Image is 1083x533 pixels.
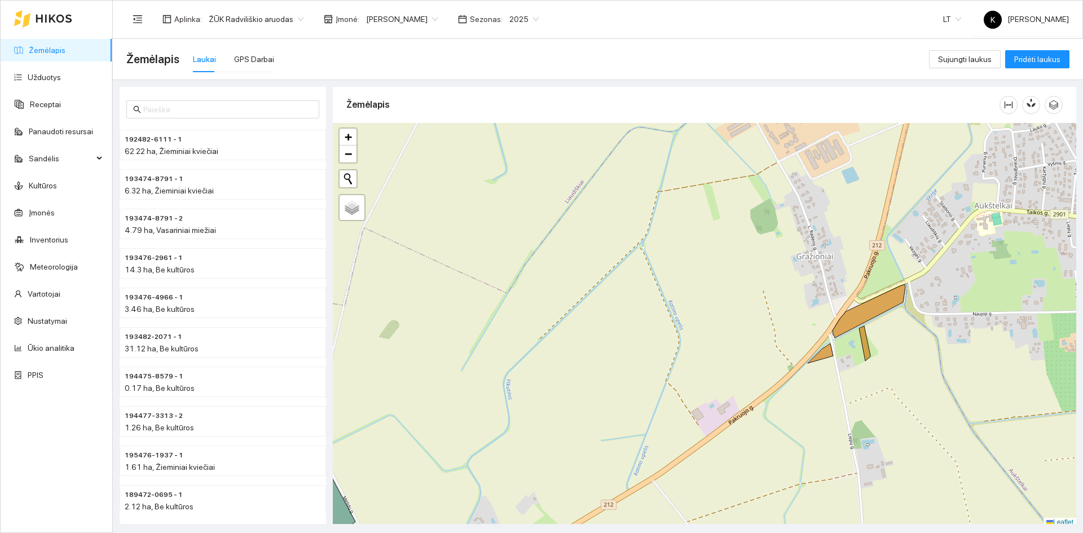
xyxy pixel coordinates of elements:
[125,147,218,156] span: 62.22 ha, Žieminiai kviečiai
[162,15,171,24] span: layout
[209,11,303,28] span: ŽŪK Radviliškio aruodas
[126,8,149,30] button: menu-fold
[340,129,356,146] a: Zoom in
[984,15,1069,24] span: [PERSON_NAME]
[125,305,195,314] span: 3.46 ha, Be kultūros
[336,13,359,25] span: Įmonė :
[340,146,356,162] a: Zoom out
[125,411,183,421] span: 194477-3313 - 2
[29,147,93,170] span: Sandėlis
[174,13,202,25] span: Aplinka :
[133,105,141,113] span: search
[125,384,195,393] span: 0.17 ha, Be kultūros
[990,11,995,29] span: K
[29,46,65,55] a: Žemėlapis
[193,53,216,65] div: Laukai
[943,11,961,28] span: LT
[125,332,182,342] span: 193482-2071 - 1
[125,186,214,195] span: 6.32 ha, Žieminiai kviečiai
[125,292,183,303] span: 193476-4966 - 1
[234,53,274,65] div: GPS Darbai
[30,100,61,109] a: Receptai
[30,262,78,271] a: Meteorologija
[133,14,143,24] span: menu-fold
[929,50,1001,68] button: Sujungti laukus
[29,208,55,217] a: Įmonės
[125,490,183,500] span: 189472-0695 - 1
[324,15,333,24] span: shop
[1014,53,1060,65] span: Pridėti laukus
[125,462,215,472] span: 1.61 ha, Žieminiai kviečiai
[340,195,364,220] a: Layers
[125,174,183,184] span: 193474-8791 - 1
[125,213,183,224] span: 193474-8791 - 2
[1005,50,1069,68] button: Pridėti laukus
[126,50,179,68] span: Žemėlapis
[29,127,93,136] a: Panaudoti resursai
[345,147,352,161] span: −
[125,134,182,145] span: 192482-6111 - 1
[1000,96,1018,114] button: column-width
[345,130,352,144] span: +
[929,55,1001,64] a: Sujungti laukus
[28,371,43,380] a: PPIS
[509,11,539,28] span: 2025
[28,289,60,298] a: Vartotojai
[340,170,356,187] button: Initiate a new search
[346,89,1000,121] div: Žemėlapis
[30,235,68,244] a: Inventorius
[366,11,438,28] span: Jonas Ruškys
[143,103,312,116] input: Paieška
[1005,55,1069,64] a: Pridėti laukus
[125,226,216,235] span: 4.79 ha, Vasariniai miežiai
[125,253,183,263] span: 193476-2961 - 1
[125,423,194,432] span: 1.26 ha, Be kultūros
[125,265,195,274] span: 14.3 ha, Be kultūros
[1000,100,1017,109] span: column-width
[458,15,467,24] span: calendar
[28,73,61,82] a: Užduotys
[1046,518,1073,526] a: Leaflet
[28,316,67,325] a: Nustatymai
[125,502,193,511] span: 2.12 ha, Be kultūros
[125,371,183,382] span: 194475-8579 - 1
[938,53,992,65] span: Sujungti laukus
[28,343,74,353] a: Ūkio analitika
[29,181,57,190] a: Kultūros
[470,13,503,25] span: Sezonas :
[125,450,183,461] span: 195476-1937 - 1
[125,344,199,353] span: 31.12 ha, Be kultūros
